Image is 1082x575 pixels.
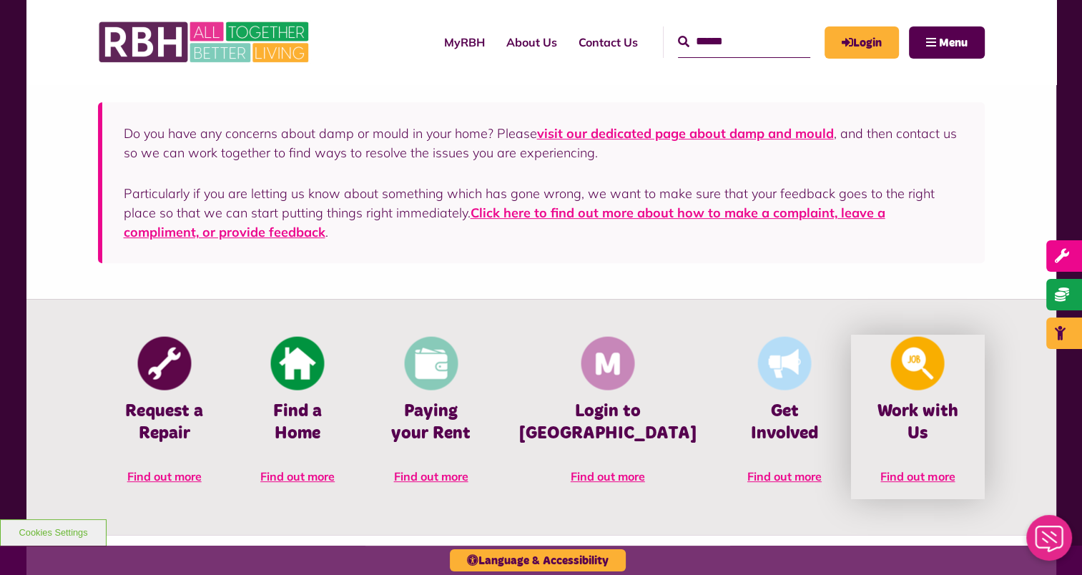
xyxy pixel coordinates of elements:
h4: Find a Home [252,400,343,445]
h4: Paying your Rent [385,400,476,445]
span: Find out more [880,469,955,483]
p: Do you have any concerns about damp or mould in your home? Please , and then contact us so we can... [124,124,963,162]
button: Navigation [909,26,985,59]
img: RBH [98,14,313,70]
iframe: Netcall Web Assistant for live chat [1018,511,1082,575]
img: Membership And Mutuality [581,337,634,390]
a: Report Repair Request a Repair Find out more [98,335,231,499]
h4: Get Involved [739,400,830,445]
h4: Work with Us [872,400,963,445]
img: Find A Home [271,337,325,390]
span: Find out more [127,469,202,483]
a: Contact Us [568,23,649,62]
h4: Login to [GEOGRAPHIC_DATA] [519,400,697,445]
a: MyRBH [825,26,899,59]
a: About Us [496,23,568,62]
span: Find out more [260,469,335,483]
a: visit our dedicated page about damp and mould [537,125,834,142]
input: Search [678,26,810,57]
a: Find A Home Find a Home Find out more [231,335,364,499]
a: Membership And Mutuality Login to [GEOGRAPHIC_DATA] Find out more [498,335,718,499]
img: Report Repair [137,337,191,390]
span: Menu [939,37,968,49]
button: Language & Accessibility [450,549,626,571]
img: Pay Rent [404,337,458,390]
span: Find out more [571,469,645,483]
span: Find out more [747,469,822,483]
a: Pay Rent Paying your Rent Find out more [364,335,497,499]
img: Looking For A Job [891,337,945,390]
p: Particularly if you are letting us know about something which has gone wrong, we want to make sur... [124,184,963,242]
a: Looking For A Job Work with Us Find out more [851,335,984,499]
span: Find out more [394,469,468,483]
a: Get Involved Get Involved Find out more [718,335,851,499]
a: Click here to find out more about how to make a complaint, leave a compliment, or provide feedback [124,205,885,240]
img: Get Involved [757,337,811,390]
a: MyRBH [433,23,496,62]
h4: Request a Repair [119,400,210,445]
